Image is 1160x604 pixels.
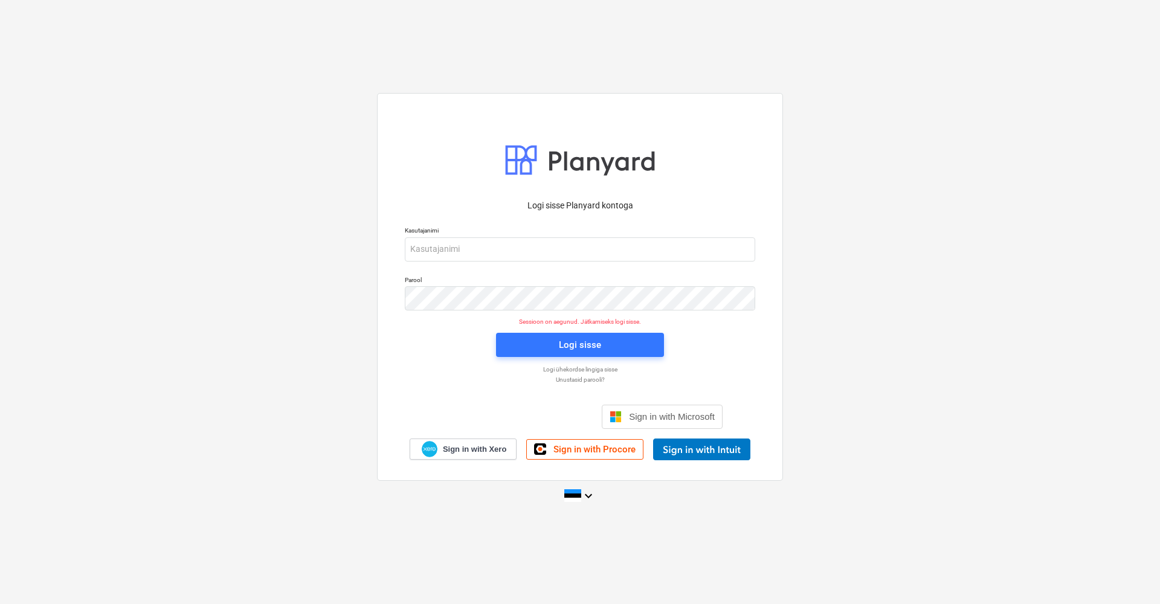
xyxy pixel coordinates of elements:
div: Logi sisse Google’i kontoga. Avaneb uuel vahelehel [437,403,592,430]
i: keyboard_arrow_down [581,489,596,503]
a: Sign in with Xero [410,439,517,460]
p: Kasutajanimi [405,226,755,237]
a: Sign in with Procore [526,439,643,460]
button: Logi sisse [496,333,664,357]
p: Parool [405,276,755,286]
a: Unustasid parooli? [399,376,761,384]
p: Logi sisse Planyard kontoga [405,199,755,212]
iframe: Sisselogimine Google'i nupu abil [431,403,598,430]
img: Microsoft logo [610,411,622,423]
input: Kasutajanimi [405,237,755,262]
a: Logi ühekordse lingiga sisse [399,365,761,373]
img: Xero logo [422,441,437,457]
div: Logi sisse [559,337,601,353]
span: Sign in with Microsoft [629,411,715,422]
p: Sessioon on aegunud. Jätkamiseks logi sisse. [398,318,762,326]
span: Sign in with Xero [443,444,506,455]
span: Sign in with Procore [553,444,636,455]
